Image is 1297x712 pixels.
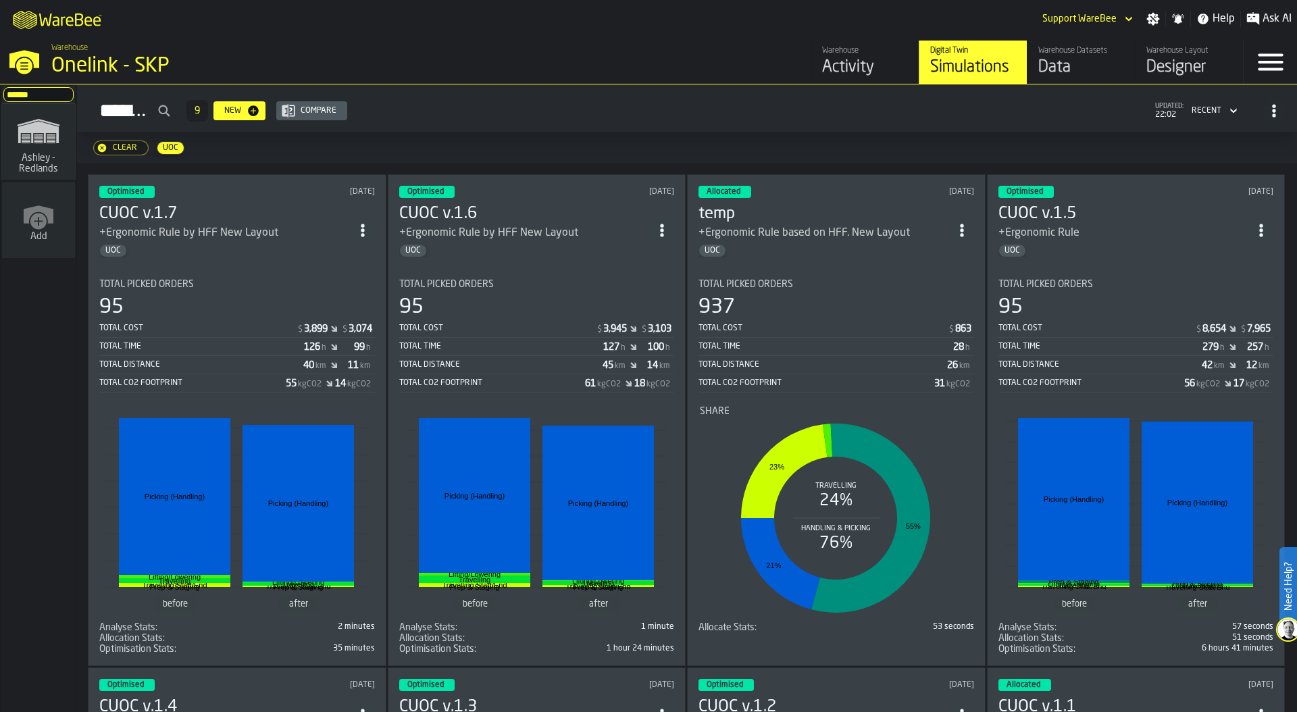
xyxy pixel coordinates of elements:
[1196,325,1201,334] span: $
[1007,188,1043,196] span: Optimised
[698,679,754,691] div: status-3 2
[298,380,322,389] span: kgCO2
[1038,46,1124,55] div: Warehouse Datasets
[354,342,365,353] div: Stat Value
[615,361,626,371] span: km
[399,644,675,655] div: stat-Optimisation Stats:
[1141,12,1165,26] label: button-toggle-Settings
[107,143,143,153] div: Clear
[276,101,347,120] button: button-Compare
[934,378,945,389] div: Stat Value
[698,622,757,633] span: Allocate Stats:
[401,406,673,619] div: stat-
[1265,343,1269,353] span: h
[865,680,974,690] div: Updated: 11/06/2025, 00:53:22 Created: 10/06/2025, 21:45:10
[659,361,670,371] span: km
[195,106,200,116] span: 9
[99,378,286,388] div: Total CO2 Footprint
[864,187,974,197] div: Updated: 16/06/2025, 19:05:14 Created: 16/06/2025, 18:43:12
[998,203,1250,225] div: CUOC v.1.5
[597,380,621,389] span: kgCO2
[399,225,578,241] div: +Ergonomic Rule by HFF New Layout
[1155,103,1184,110] span: updated:
[99,644,375,655] span: 1,047,950
[1038,57,1124,78] div: Data
[998,295,1023,320] div: 95
[698,622,974,633] div: stat-Allocate Stats:
[2,182,75,261] a: link-to-/wh/new
[665,343,670,353] span: h
[51,54,416,78] div: Onelink - SKP
[99,644,176,655] span: Optimisation Stats:
[998,360,1202,370] div: Total Distance
[399,633,465,644] span: Allocation Stats:
[298,325,303,334] span: $
[6,153,71,174] span: Ashley - Redlands
[99,279,375,392] div: stat-Total Picked Orders
[399,268,675,655] section: card-SimulationDashboardCard-optimised
[998,324,1196,333] div: Total Cost
[1241,325,1246,334] span: $
[998,633,1134,644] div: Title
[347,380,371,389] span: kgCO2
[99,622,375,633] div: stat-Analyse Stats:
[999,246,1025,255] span: UOC
[998,225,1079,241] div: +Ergonomic Rule
[959,361,970,371] span: km
[399,279,675,392] div: stat-Total Picked Orders
[99,644,234,655] div: Title
[1135,41,1243,84] a: link-to-/wh/i/6ad9c8fa-2ae6-41be-a08f-bf7f8b696bbc/designer
[998,622,1134,633] div: Title
[399,633,675,644] div: stat-Allocation Stats:
[399,633,534,644] div: Title
[1246,360,1257,371] div: Stat Value
[1202,342,1219,353] div: Stat Value
[289,599,309,609] text: after
[99,225,351,241] div: +Ergonomic Rule by HFF New Layout
[698,203,950,225] h3: temp
[1191,11,1240,27] label: button-toggle-Help
[998,644,1274,655] span: 1,098,750
[1138,633,1273,642] div: 51 seconds
[1241,11,1297,27] label: button-toggle-Ask AI
[99,324,297,333] div: Total Cost
[399,225,651,241] div: +Ergonomic Rule by HFF New Layout
[1188,599,1208,609] text: after
[349,324,372,334] div: Stat Value
[1234,378,1244,389] div: Stat Value
[1163,680,1273,690] div: Updated: 10/06/2025, 21:34:44 Created: 10/06/2025, 21:31:17
[107,188,144,196] span: Optimised
[335,378,346,389] div: Stat Value
[565,187,674,197] div: Updated: 16/06/2025, 21:51:35 Created: 16/06/2025, 19:21:02
[99,203,351,225] h3: CUOC v.1.7
[698,324,948,333] div: Total Cost
[77,84,1297,132] h2: button-Simulations
[99,679,155,691] div: status-3 2
[1061,599,1086,609] text: before
[107,681,144,689] span: Optimised
[811,41,919,84] a: link-to-/wh/i/6ad9c8fa-2ae6-41be-a08f-bf7f8b696bbc/feed/
[919,41,1027,84] a: link-to-/wh/i/6ad9c8fa-2ae6-41be-a08f-bf7f8b696bbc/simulations
[322,343,326,353] span: h
[699,246,726,255] span: UOC
[698,622,834,633] div: Title
[462,599,487,609] text: before
[407,681,444,689] span: Optimised
[399,679,455,691] div: status-3 2
[304,342,320,353] div: Stat Value
[585,378,596,389] div: Stat Value
[399,186,455,198] div: status-3 2
[648,342,664,353] div: Stat Value
[213,101,265,120] button: button-New
[348,360,359,371] div: Stat Value
[698,342,953,351] div: Total Time
[399,644,534,655] div: Title
[700,406,973,417] div: Title
[99,186,155,198] div: status-3 2
[303,360,314,371] div: Stat Value
[1166,12,1190,26] label: button-toggle-Notifications
[1184,378,1195,389] div: Stat Value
